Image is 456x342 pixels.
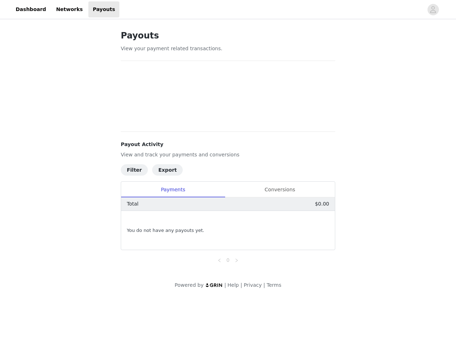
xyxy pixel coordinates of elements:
[121,141,335,148] h4: Payout Activity
[315,200,329,208] p: $0.00
[52,1,87,17] a: Networks
[234,258,239,263] i: icon: right
[228,282,239,288] a: Help
[121,182,225,198] div: Payments
[232,256,241,264] li: Next Page
[224,256,232,264] li: 0
[127,227,204,234] span: You do not have any payouts yet.
[152,164,183,176] button: Export
[121,151,335,159] p: View and track your payments and conversions
[224,282,226,288] span: |
[11,1,50,17] a: Dashboard
[430,4,436,15] div: avatar
[175,282,203,288] span: Powered by
[266,282,281,288] a: Terms
[215,256,224,264] li: Previous Page
[88,1,119,17] a: Payouts
[240,282,242,288] span: |
[224,256,232,264] a: 0
[121,29,335,42] h1: Payouts
[127,200,139,208] p: Total
[244,282,262,288] a: Privacy
[205,283,223,287] img: logo
[121,164,148,176] button: Filter
[225,182,335,198] div: Conversions
[121,45,335,52] p: View your payment related transactions.
[263,282,265,288] span: |
[217,258,222,263] i: icon: left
